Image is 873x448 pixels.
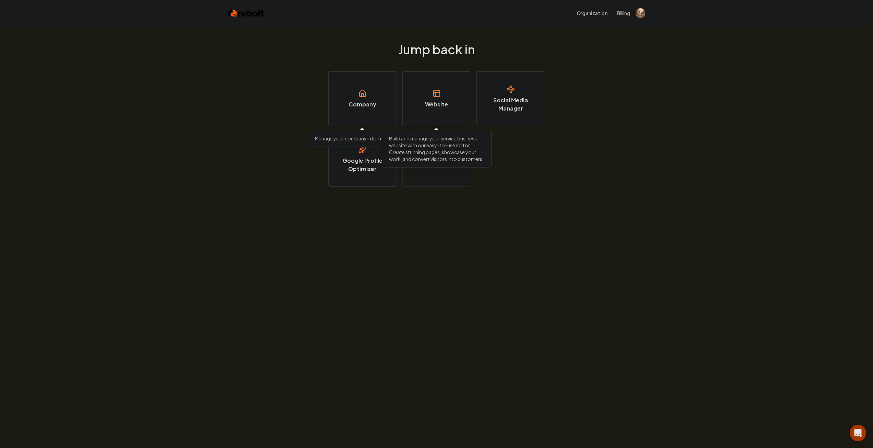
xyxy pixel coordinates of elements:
[636,8,645,18] img: Nathan Anspach
[228,8,264,18] img: Rebolt Logo
[636,8,645,18] button: Open user button
[425,100,448,108] h3: Website
[315,135,410,142] p: Manage your company information.
[617,10,630,16] button: Billing
[399,43,475,56] h2: Jump back in
[485,96,536,113] h3: Social Media Manager
[476,71,545,126] a: Social Media Manager
[337,157,388,173] h3: Google Profile Optimizer
[328,132,397,187] a: Google Profile Optimizer
[389,135,484,162] p: Build and manage your service business website with our easy-to-use editor. Create stunning pages...
[573,7,612,19] button: Organization
[328,71,397,126] a: Company
[402,71,471,126] a: Website
[349,100,376,108] h3: Company
[850,425,866,441] div: Open Intercom Messenger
